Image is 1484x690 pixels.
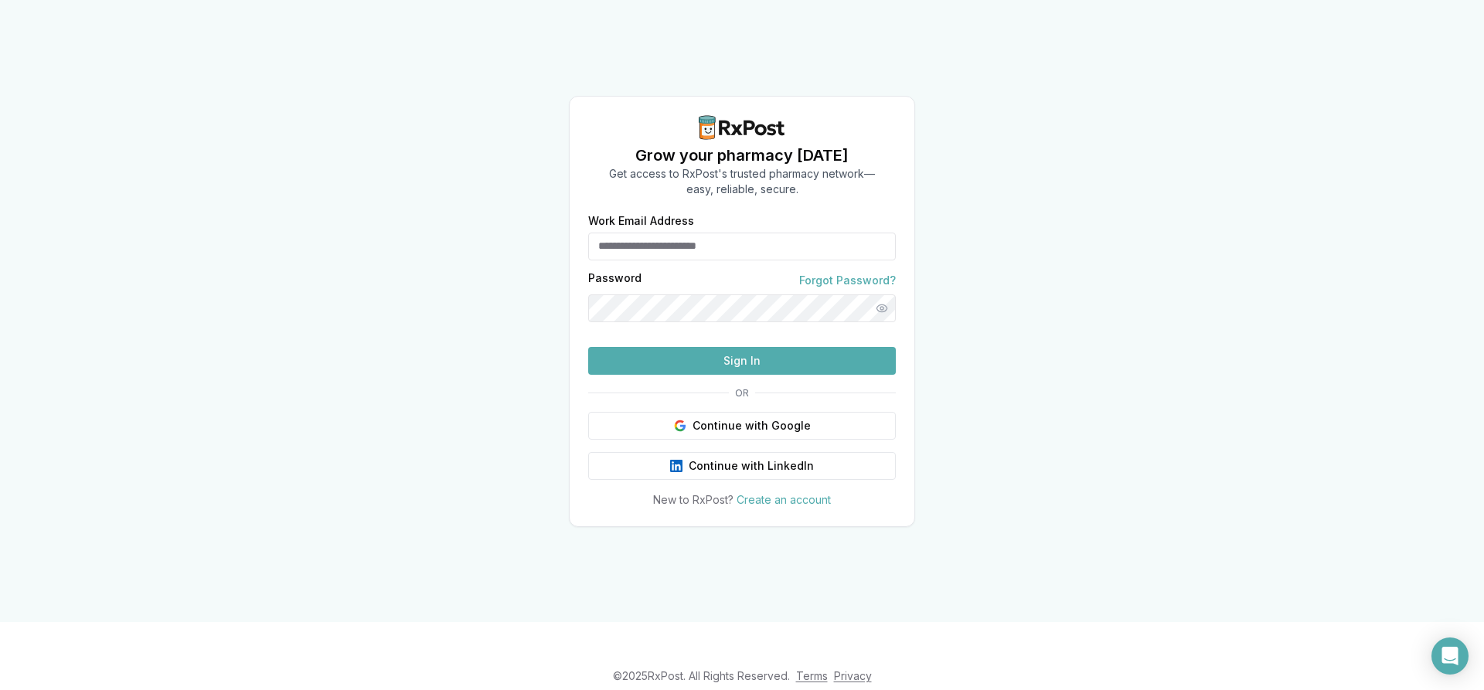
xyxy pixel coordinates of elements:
[588,412,896,440] button: Continue with Google
[729,387,755,399] span: OR
[609,144,875,166] h1: Grow your pharmacy [DATE]
[653,493,733,506] span: New to RxPost?
[609,166,875,197] p: Get access to RxPost's trusted pharmacy network— easy, reliable, secure.
[1431,637,1469,675] div: Open Intercom Messenger
[834,669,872,682] a: Privacy
[796,669,828,682] a: Terms
[693,115,791,140] img: RxPost Logo
[674,420,686,432] img: Google
[588,347,896,375] button: Sign In
[588,273,642,288] label: Password
[588,452,896,480] button: Continue with LinkedIn
[868,294,896,322] button: Show password
[588,216,896,226] label: Work Email Address
[799,273,896,288] a: Forgot Password?
[670,460,682,472] img: LinkedIn
[737,493,831,506] a: Create an account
